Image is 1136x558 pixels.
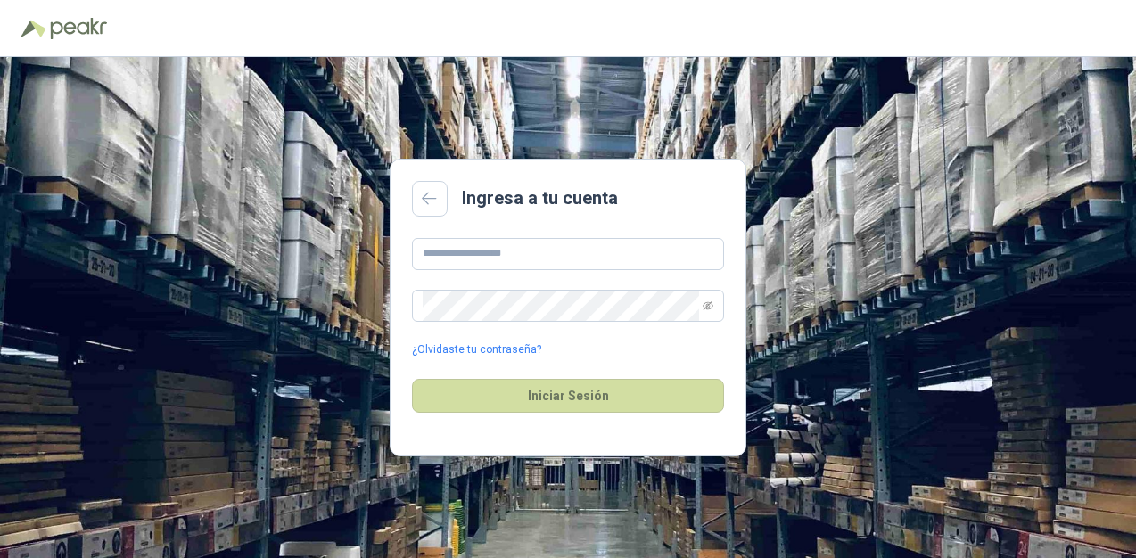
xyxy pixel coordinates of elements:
button: Iniciar Sesión [412,379,724,413]
h2: Ingresa a tu cuenta [462,185,618,212]
img: Logo [21,20,46,37]
span: eye-invisible [703,300,713,311]
a: ¿Olvidaste tu contraseña? [412,341,541,358]
img: Peakr [50,18,107,39]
